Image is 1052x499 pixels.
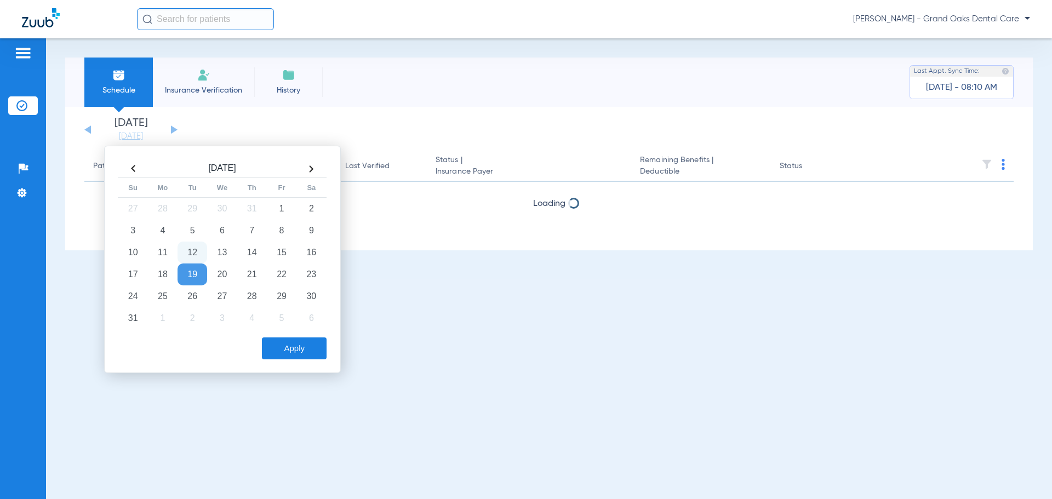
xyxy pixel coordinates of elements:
img: History [282,68,295,82]
a: [DATE] [98,131,164,142]
th: Status | [427,151,631,182]
img: Search Icon [142,14,152,24]
button: Apply [262,337,327,359]
th: [DATE] [148,160,296,178]
div: Last Verified [345,160,418,172]
span: Insurance Payer [436,166,622,177]
img: filter.svg [981,159,992,170]
img: hamburger-icon [14,47,32,60]
img: group-dot-blue.svg [1002,159,1005,170]
span: [DATE] - 08:10 AM [926,82,997,93]
div: Patient Name [93,160,185,172]
div: Last Verified [345,160,390,172]
span: History [262,85,315,96]
span: Insurance Verification [161,85,246,96]
input: Search for patients [137,8,274,30]
img: Zuub Logo [22,8,60,27]
div: Patient Name [93,160,141,172]
img: last sync help info [1002,67,1009,75]
span: Schedule [93,85,145,96]
span: [PERSON_NAME] - Grand Oaks Dental Care [853,14,1030,25]
th: Status [771,151,845,182]
span: Deductible [640,166,762,177]
span: Loading [533,199,565,208]
li: [DATE] [98,118,164,142]
img: Schedule [112,68,125,82]
span: Last Appt. Sync Time: [914,66,980,77]
img: Manual Insurance Verification [197,68,210,82]
th: Remaining Benefits | [631,151,770,182]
